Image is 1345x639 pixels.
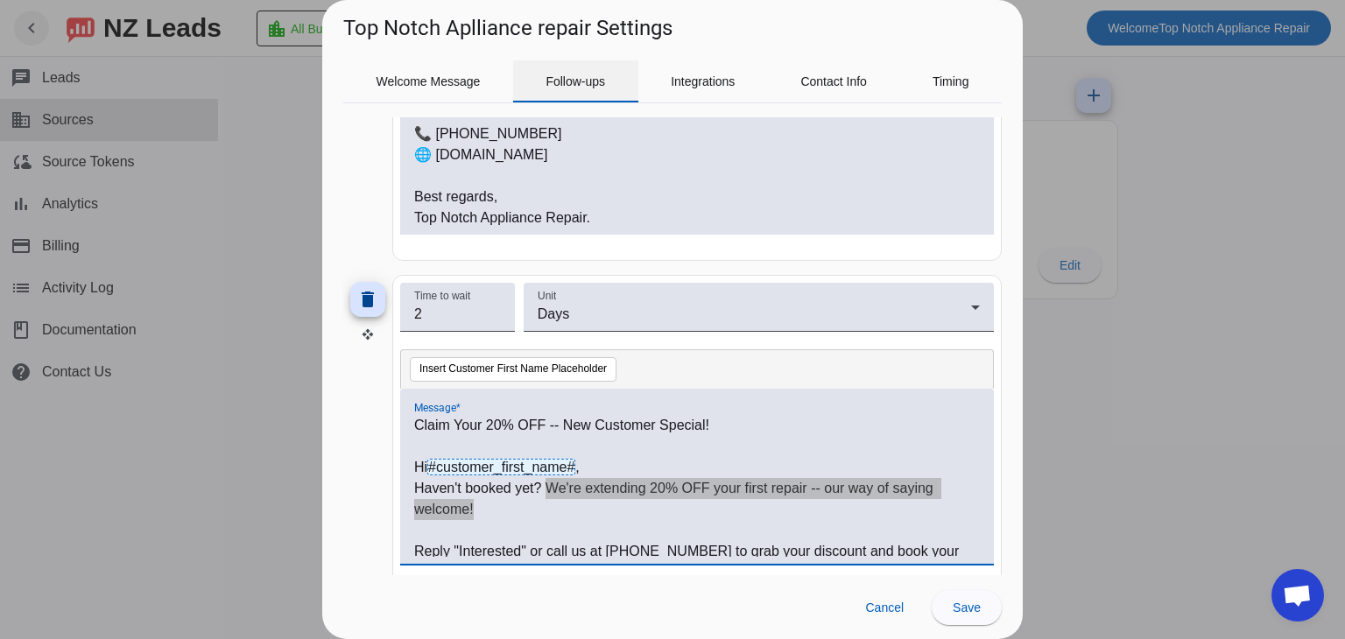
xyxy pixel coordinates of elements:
[933,75,969,88] span: Timing
[414,291,470,302] mat-label: Time to wait
[410,357,616,382] button: Insert Customer First Name Placeholder
[377,75,481,88] span: Welcome Message
[357,289,378,310] mat-icon: delete
[414,123,980,144] p: 📞 [PHONE_NUMBER]
[414,186,980,207] p: Best regards,
[414,541,980,583] p: Reply "Interested" or call us at [PHONE_NUMBER] to grab your discount and book your repair [DATE].
[1271,569,1324,621] div: Open chat
[414,457,980,478] p: Hi ,
[865,600,904,614] span: Cancel
[953,600,981,614] span: Save
[414,207,980,228] p: Top Notch Appliance Repair.
[851,590,918,625] button: Cancel
[414,144,980,165] p: 🌐 [DOMAIN_NAME]
[343,14,672,42] h1: Top Notch Aplliance repair Settings
[800,75,867,88] span: Contact Info
[414,478,980,520] p: Haven't booked yet? We're extending 20% OFF your first repair -- our way of saying welcome!
[932,590,1002,625] button: Save
[671,75,735,88] span: Integrations
[546,75,605,88] span: Follow-ups
[414,415,980,436] p: Claim Your 20% OFF -- New Customer Special!
[538,291,556,302] mat-label: Unit
[427,459,575,475] span: #customer_first_name#
[538,306,569,321] span: Days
